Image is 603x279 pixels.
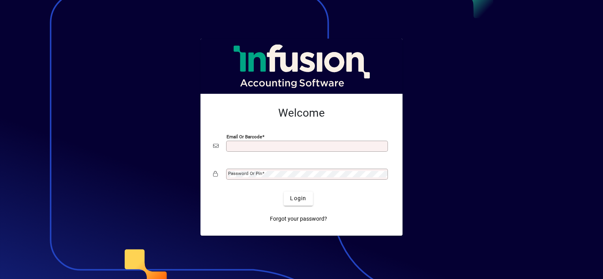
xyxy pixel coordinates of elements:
[228,171,262,176] mat-label: Password or Pin
[290,194,306,203] span: Login
[284,192,313,206] button: Login
[270,215,327,223] span: Forgot your password?
[227,134,262,139] mat-label: Email or Barcode
[213,106,390,120] h2: Welcome
[267,212,330,226] a: Forgot your password?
